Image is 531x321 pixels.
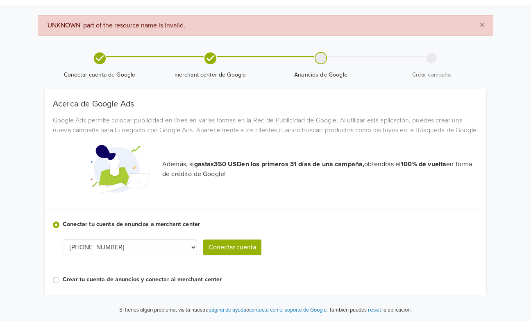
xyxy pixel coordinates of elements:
[368,305,381,314] button: reset
[162,159,478,179] p: Además, si obtendrás el en forma de crédito de Google!
[63,220,478,229] label: Conectar tu cuenta de anuncios a merchant center
[88,138,150,200] img: Google Promotional Codes
[209,307,246,313] a: página de ayuda
[158,71,262,79] span: merchant center de Google
[480,19,485,31] span: ×
[269,71,373,79] span: Anuncios de Google
[48,71,152,79] span: Conectar cuenta de Google
[63,275,478,284] label: Crear tu cuenta de anuncios y conectar al merchant center
[203,240,261,255] button: Conectar cuenta
[328,305,412,314] p: También puedes la aplicación.
[46,21,185,29] span: 'UNKNOWN' part of the resource name is invalid.
[401,160,446,168] strong: 100% de vuelta
[249,307,327,313] a: contacta con el soporte de Google
[47,115,484,135] div: Google Ads permite colocar publicidad en línea en varias formas en la Red de Publicidad de Google...
[119,306,328,314] p: Si tienes algún problema, visita nuestra o .
[53,99,478,109] h5: Acerca de Google Ads
[379,71,483,79] span: Crear campaña
[194,160,365,168] strong: gastas 350 USD en los primeros 31 días de una campaña,
[472,16,493,35] button: Close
